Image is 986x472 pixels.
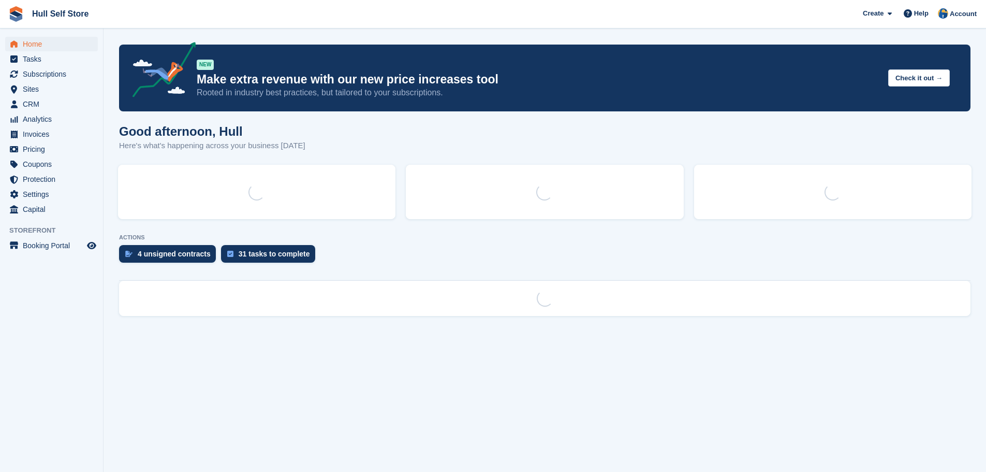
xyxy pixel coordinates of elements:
a: Preview store [85,239,98,252]
img: price-adjustments-announcement-icon-8257ccfd72463d97f412b2fc003d46551f7dbcb40ab6d574587a9cd5c0d94... [124,42,196,101]
a: menu [5,187,98,202]
img: task-75834270c22a3079a89374b754ae025e5fb1db73e45f91037f5363f120a921f8.svg [227,251,233,257]
a: menu [5,52,98,66]
p: Rooted in industry best practices, but tailored to your subscriptions. [197,87,880,98]
span: Create [863,8,884,19]
span: Tasks [23,52,85,66]
span: Pricing [23,142,85,156]
a: Hull Self Store [28,5,93,22]
div: 4 unsigned contracts [138,250,211,258]
a: menu [5,142,98,156]
img: stora-icon-8386f47178a22dfd0bd8f6a31ec36ba5ce8667c1dd55bd0f319d3a0aa187defe.svg [8,6,24,22]
a: 4 unsigned contracts [119,245,221,268]
a: menu [5,172,98,187]
span: Storefront [9,225,103,236]
button: Check it out → [888,69,950,87]
a: menu [5,157,98,171]
a: menu [5,67,98,81]
span: Home [23,37,85,51]
a: 31 tasks to complete [221,245,320,268]
img: contract_signature_icon-13c848040528278c33f63329250d36e43548de30e8caae1d1a13099fd9432cc5.svg [125,251,133,257]
a: menu [5,97,98,111]
a: menu [5,112,98,126]
a: menu [5,202,98,217]
span: Booking Portal [23,238,85,253]
p: Make extra revenue with our new price increases tool [197,72,880,87]
a: menu [5,238,98,253]
p: ACTIONS [119,234,970,241]
span: Account [950,9,977,19]
p: Here's what's happening across your business [DATE] [119,140,305,152]
span: Help [914,8,929,19]
a: menu [5,37,98,51]
span: Sites [23,82,85,96]
a: menu [5,127,98,141]
span: Subscriptions [23,67,85,81]
span: Analytics [23,112,85,126]
span: Capital [23,202,85,217]
span: Invoices [23,127,85,141]
h1: Good afternoon, Hull [119,124,305,138]
div: NEW [197,60,214,70]
a: menu [5,82,98,96]
span: Settings [23,187,85,202]
span: CRM [23,97,85,111]
span: Coupons [23,157,85,171]
img: Hull Self Store [938,8,948,19]
div: 31 tasks to complete [239,250,310,258]
span: Protection [23,172,85,187]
